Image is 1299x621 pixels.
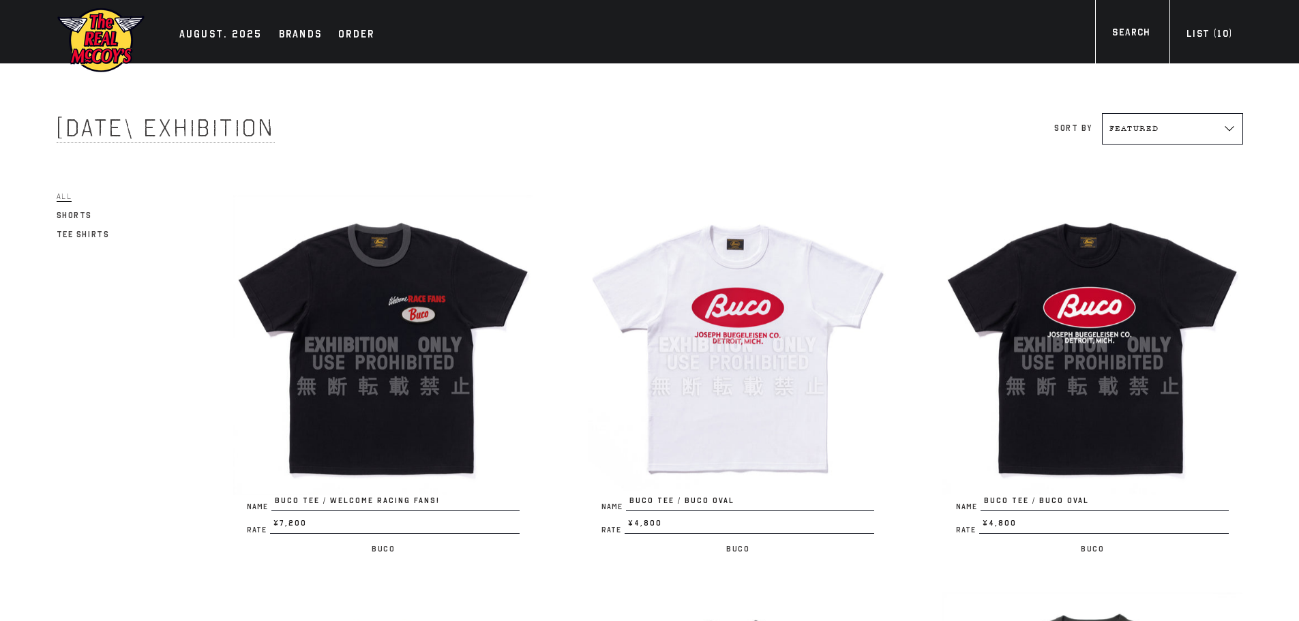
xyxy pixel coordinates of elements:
[942,195,1242,557] a: BUCO TEE / BUCO OVAL NameBUCO TEE / BUCO OVAL Rate¥4,800 Buco
[1169,27,1250,45] a: List (10)
[956,503,981,511] span: Name
[1112,25,1150,44] div: Search
[626,495,874,511] span: BUCO TEE / BUCO OVAL
[57,230,110,239] span: Tee Shirts
[57,211,93,220] span: Shorts
[942,541,1242,557] p: Buco
[233,195,533,557] a: BUCO TEE / WELCOME RACING FANS! NameBUCO TEE / WELCOME RACING FANS! Rate¥7,200 Buco
[173,26,269,45] a: AUGUST. 2025
[956,526,979,534] span: Rate
[57,226,110,243] a: Tee Shirts
[247,503,271,511] span: Name
[942,195,1242,495] img: BUCO TEE / BUCO OVAL
[57,113,275,143] span: [DATE] Exhibition
[1054,123,1092,133] label: Sort by
[247,526,270,534] span: Rate
[57,7,145,74] img: mccoys-exhibition
[1217,28,1229,40] span: 10
[271,495,520,511] span: BUCO TEE / WELCOME RACING FANS!
[981,495,1229,511] span: BUCO TEE / BUCO OVAL
[331,26,381,45] a: Order
[601,503,626,511] span: Name
[57,192,72,202] span: All
[588,195,888,557] a: BUCO TEE / BUCO OVAL NameBUCO TEE / BUCO OVAL Rate¥4,800 Buco
[1095,25,1167,44] a: Search
[57,207,93,224] a: Shorts
[338,26,374,45] div: Order
[233,541,533,557] p: Buco
[979,517,1229,534] span: ¥4,800
[179,26,263,45] div: AUGUST. 2025
[588,195,888,495] img: BUCO TEE / BUCO OVAL
[279,26,323,45] div: Brands
[601,526,625,534] span: Rate
[1186,27,1233,45] div: List ( )
[270,517,520,534] span: ¥7,200
[233,195,533,495] img: BUCO TEE / WELCOME RACING FANS!
[625,517,874,534] span: ¥4,800
[57,188,72,205] a: All
[588,541,888,557] p: Buco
